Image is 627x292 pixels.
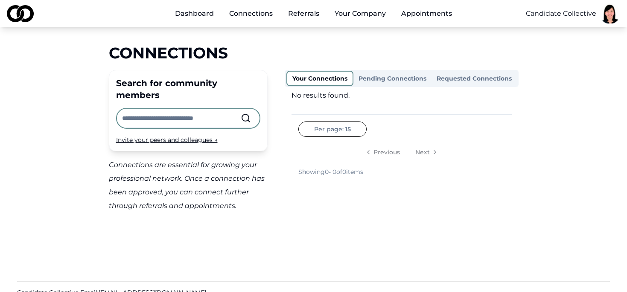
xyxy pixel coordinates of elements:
[345,125,351,133] span: 15
[394,5,459,22] a: Appointments
[286,71,353,86] button: Your Connections
[298,168,363,176] div: Showing 0 - 0 of 0 items
[116,136,260,144] div: Invite your peers and colleagues →
[298,121,367,137] button: Per page:15
[298,144,505,161] nav: pagination
[116,77,260,101] div: Search for community members
[168,5,459,22] nav: Main
[109,44,519,61] div: Connections
[526,9,596,19] button: Candidate Collective
[292,90,512,101] div: No results found.
[432,72,517,85] button: Requested Connections
[600,3,620,24] img: 1f1e6ded-7e6e-4da0-8d9b-facf9315d0a3-ID%20Pic-profile_picture.jpg
[281,5,326,22] a: Referrals
[7,5,34,22] img: logo
[168,5,221,22] a: Dashboard
[328,5,393,22] button: Your Company
[222,5,280,22] a: Connections
[109,158,268,213] div: Connections are essential for growing your professional network. Once a connection has been appro...
[353,72,432,85] button: Pending Connections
